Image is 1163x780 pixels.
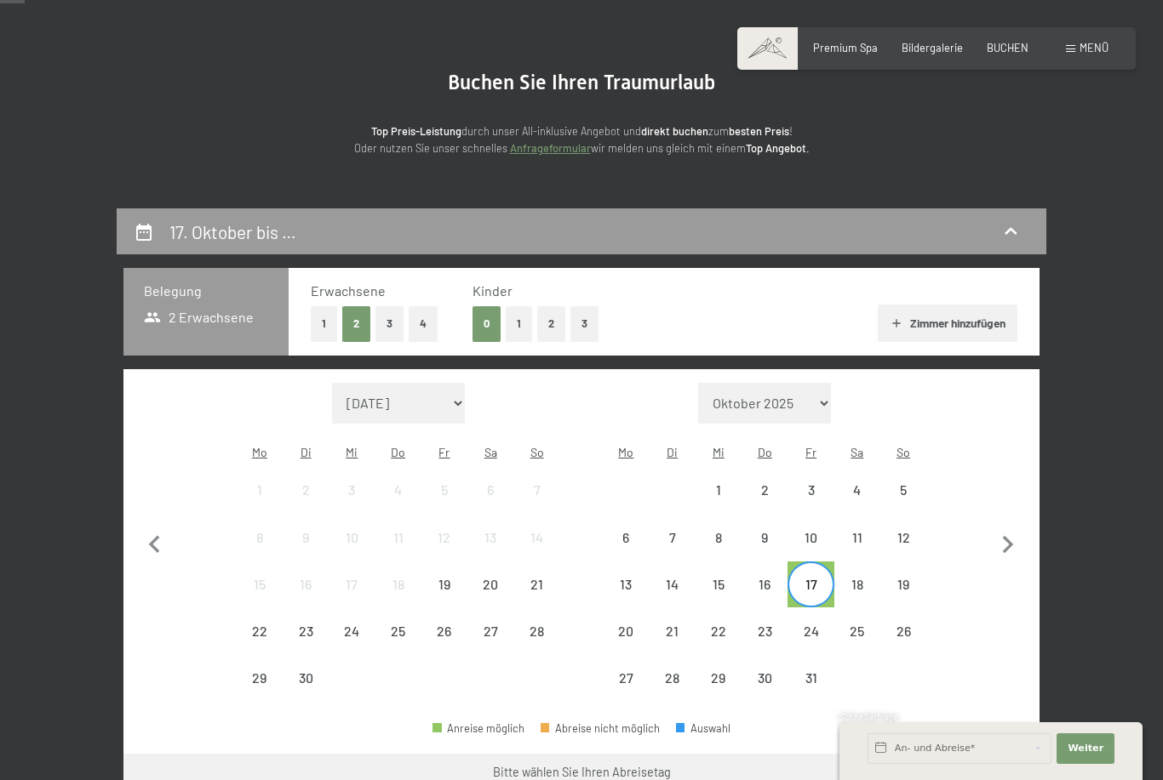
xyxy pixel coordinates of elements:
[283,467,329,513] div: Tue Sep 02 2025
[788,608,834,654] div: Fri Oct 24 2025
[238,671,281,714] div: 29
[421,514,467,560] div: Abreise nicht möglich
[897,445,910,459] abbr: Sonntag
[137,383,173,703] button: Vorheriger Monat
[880,514,926,560] div: Sun Oct 12 2025
[788,561,834,607] div: Abreise möglich
[880,514,926,560] div: Abreise nicht möglich
[484,445,497,459] abbr: Samstag
[283,655,329,701] div: Tue Sep 30 2025
[237,514,283,560] div: Mon Sep 08 2025
[515,531,558,573] div: 14
[789,578,832,620] div: 17
[813,41,878,54] span: Premium Spa
[329,561,375,607] div: Abreise nicht möglich
[283,561,329,607] div: Abreise nicht möglich
[1080,41,1109,54] span: Menü
[758,445,772,459] abbr: Donnerstag
[651,624,694,667] div: 21
[742,655,788,701] div: Thu Oct 30 2025
[603,514,649,560] div: Mon Oct 06 2025
[377,483,420,526] div: 4
[506,306,532,341] button: 1
[342,306,370,341] button: 2
[604,671,647,714] div: 27
[836,483,879,526] div: 4
[789,671,832,714] div: 31
[788,467,834,513] div: Abreise nicht möglich
[990,383,1026,703] button: Nächster Monat
[788,655,834,701] div: Fri Oct 31 2025
[421,608,467,654] div: Abreise nicht möglich
[238,578,281,620] div: 15
[423,578,466,620] div: 19
[651,578,694,620] div: 14
[375,514,421,560] div: Thu Sep 11 2025
[329,467,375,513] div: Wed Sep 03 2025
[284,531,327,573] div: 9
[834,561,880,607] div: Sat Oct 18 2025
[433,723,524,734] div: Anreise möglich
[537,306,565,341] button: 2
[241,122,922,157] p: durch unser All-inklusive Angebot und zum ! Oder nutzen Sie unser schnelles wir melden uns gleich...
[283,608,329,654] div: Abreise nicht möglich
[237,655,283,701] div: Mon Sep 29 2025
[788,655,834,701] div: Abreise nicht möglich
[238,531,281,573] div: 8
[346,445,358,459] abbr: Mittwoch
[604,624,647,667] div: 20
[375,467,421,513] div: Thu Sep 04 2025
[473,306,501,341] button: 0
[676,723,730,734] div: Auswahl
[880,608,926,654] div: Abreise nicht möglich
[330,578,373,620] div: 17
[729,124,789,138] strong: besten Preis
[423,624,466,667] div: 26
[696,561,742,607] div: Abreise nicht möglich
[513,561,559,607] div: Sun Sep 21 2025
[1057,733,1114,764] button: Weiter
[375,608,421,654] div: Thu Sep 25 2025
[743,624,786,667] div: 23
[467,514,513,560] div: Sat Sep 13 2025
[469,578,512,620] div: 20
[515,483,558,526] div: 7
[283,514,329,560] div: Tue Sep 09 2025
[237,561,283,607] div: Abreise nicht möglich
[513,514,559,560] div: Sun Sep 14 2025
[329,608,375,654] div: Wed Sep 24 2025
[421,561,467,607] div: Fri Sep 19 2025
[805,445,816,459] abbr: Freitag
[789,531,832,573] div: 10
[570,306,599,341] button: 3
[311,306,337,341] button: 1
[743,483,786,526] div: 2
[880,467,926,513] div: Abreise nicht möglich
[377,578,420,620] div: 18
[469,531,512,573] div: 13
[696,608,742,654] div: Wed Oct 22 2025
[987,41,1028,54] span: BUCHEN
[144,308,254,327] span: 2 Erwachsene
[513,514,559,560] div: Abreise nicht möglich
[834,608,880,654] div: Abreise nicht möglich
[283,655,329,701] div: Abreise nicht möglich
[650,655,696,701] div: Abreise nicht möglich
[880,608,926,654] div: Sun Oct 26 2025
[742,467,788,513] div: Abreise nicht möglich
[238,624,281,667] div: 22
[696,655,742,701] div: Wed Oct 29 2025
[618,445,633,459] abbr: Montag
[311,282,386,299] span: Erwachsene
[697,624,740,667] div: 22
[696,514,742,560] div: Abreise nicht möglich
[284,624,327,667] div: 23
[603,655,649,701] div: Mon Oct 27 2025
[650,655,696,701] div: Tue Oct 28 2025
[697,531,740,573] div: 8
[696,467,742,513] div: Wed Oct 01 2025
[513,561,559,607] div: Abreise nicht möglich
[237,561,283,607] div: Mon Sep 15 2025
[510,141,591,155] a: Anfrageformular
[651,671,694,714] div: 28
